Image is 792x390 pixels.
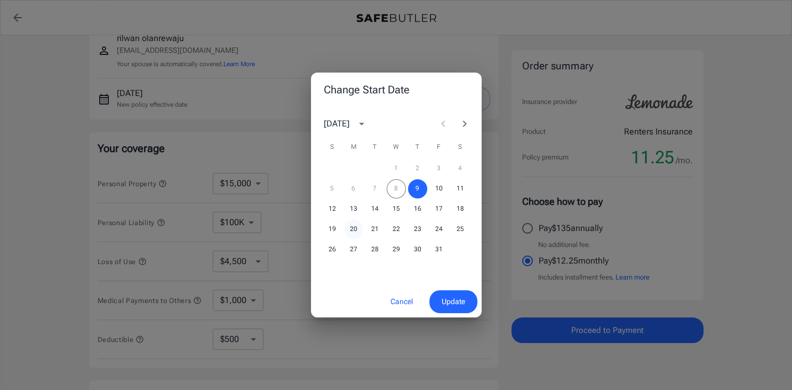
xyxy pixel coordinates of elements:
[408,179,427,198] button: 9
[408,240,427,259] button: 30
[311,73,482,107] h2: Change Start Date
[429,240,449,259] button: 31
[344,137,363,158] span: Monday
[323,220,342,239] button: 19
[429,290,477,313] button: Update
[378,290,425,313] button: Cancel
[451,137,470,158] span: Saturday
[365,220,385,239] button: 21
[408,220,427,239] button: 23
[324,117,349,130] div: [DATE]
[451,179,470,198] button: 11
[344,240,363,259] button: 27
[451,200,470,219] button: 18
[429,179,449,198] button: 10
[365,137,385,158] span: Tuesday
[387,200,406,219] button: 15
[442,295,465,308] span: Update
[387,220,406,239] button: 22
[451,220,470,239] button: 25
[365,200,385,219] button: 14
[429,220,449,239] button: 24
[323,200,342,219] button: 12
[408,137,427,158] span: Thursday
[454,113,475,134] button: Next month
[429,137,449,158] span: Friday
[365,240,385,259] button: 28
[429,200,449,219] button: 17
[323,240,342,259] button: 26
[408,200,427,219] button: 16
[344,200,363,219] button: 13
[344,220,363,239] button: 20
[387,240,406,259] button: 29
[323,137,342,158] span: Sunday
[387,137,406,158] span: Wednesday
[353,115,371,133] button: calendar view is open, switch to year view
